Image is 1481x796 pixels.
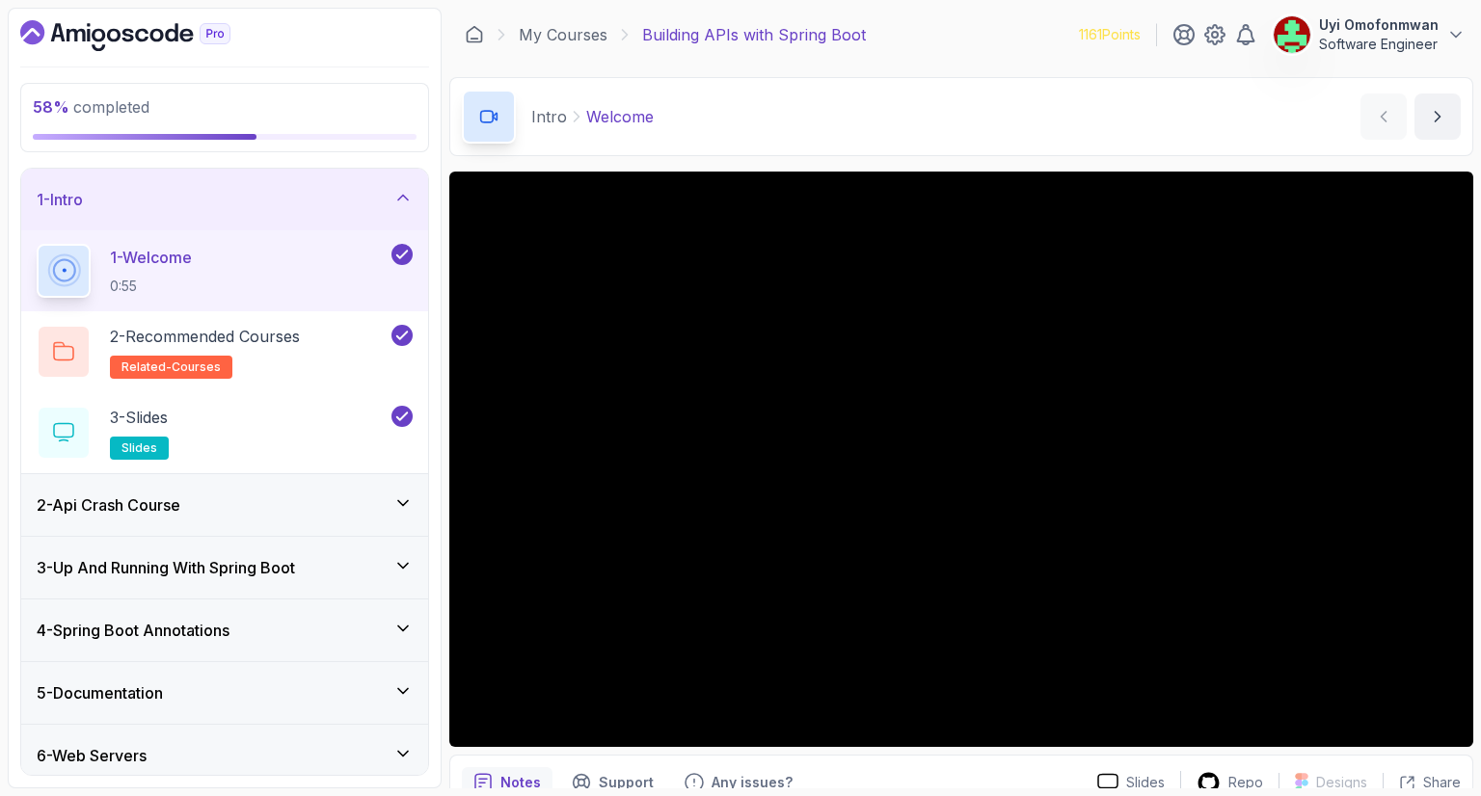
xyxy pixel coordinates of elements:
p: Repo [1228,773,1263,792]
button: 4-Spring Boot Annotations [21,599,428,661]
p: Notes [500,773,541,792]
button: next content [1414,93,1461,140]
h3: 6 - Web Servers [37,744,147,767]
button: previous content [1360,93,1407,140]
button: 2-Recommended Coursesrelated-courses [37,325,413,379]
button: 2-Api Crash Course [21,474,428,536]
p: 3 - Slides [110,406,168,429]
p: Share [1423,773,1461,792]
p: Support [599,773,654,792]
button: 1-Welcome0:55 [37,244,413,298]
button: 1-Intro [21,169,428,230]
p: Intro [531,105,567,128]
h3: 5 - Documentation [37,681,163,704]
p: Uyi Omofonmwan [1319,15,1439,35]
h3: 2 - Api Crash Course [37,493,180,517]
button: 6-Web Servers [21,725,428,786]
a: Repo [1181,771,1279,795]
p: Building APIs with Spring Boot [642,23,866,46]
h3: 1 - Intro [37,188,83,211]
p: Software Engineer [1319,35,1439,54]
h3: 4 - Spring Boot Annotations [37,619,229,642]
h3: 3 - Up And Running With Spring Boot [37,556,295,579]
a: Dashboard [465,25,484,44]
p: Any issues? [712,773,793,792]
button: 5-Documentation [21,662,428,724]
p: Designs [1316,773,1367,792]
a: My Courses [519,23,607,46]
p: Slides [1126,773,1165,792]
p: 1161 Points [1079,25,1141,44]
a: Dashboard [20,20,275,51]
span: 58 % [33,97,69,117]
button: 3-Slidesslides [37,406,413,460]
span: completed [33,97,149,117]
button: user profile imageUyi OmofonmwanSoftware Engineer [1273,15,1466,54]
span: slides [121,440,157,456]
p: 1 - Welcome [110,246,192,269]
img: user profile image [1274,16,1310,53]
a: Slides [1082,773,1180,793]
iframe: 1 - Hi [449,172,1473,747]
p: Welcome [586,105,654,128]
p: 2 - Recommended Courses [110,325,300,348]
span: related-courses [121,359,221,375]
p: 0:55 [110,277,192,296]
button: 3-Up And Running With Spring Boot [21,537,428,598]
button: Share [1383,773,1461,792]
